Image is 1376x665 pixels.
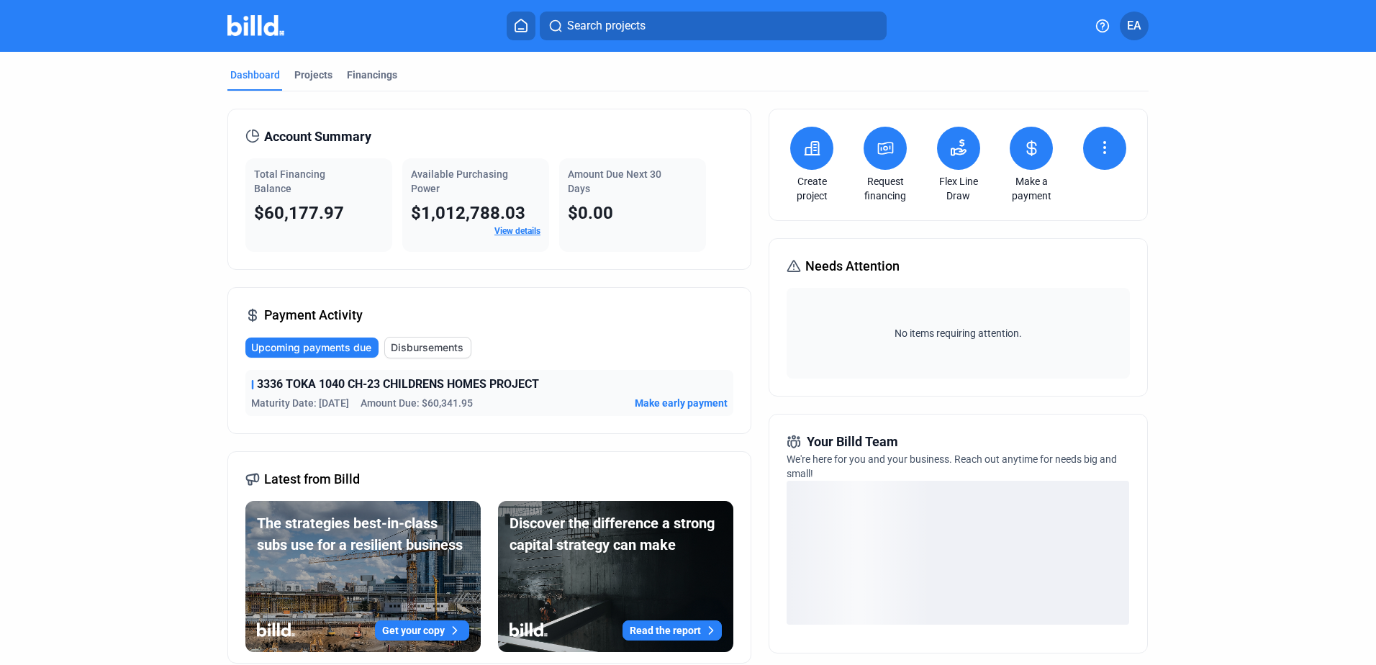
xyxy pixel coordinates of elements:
span: Maturity Date: [DATE] [251,396,349,410]
span: Disbursements [391,340,463,355]
span: Total Financing Balance [254,168,325,194]
a: Make a payment [1006,174,1056,203]
span: Upcoming payments due [251,340,371,355]
div: The strategies best-in-class subs use for a resilient business [257,512,469,556]
span: Latest from Billd [264,469,360,489]
button: EA [1120,12,1149,40]
span: $0.00 [568,203,613,223]
button: Get your copy [375,620,469,641]
a: Create project [787,174,837,203]
span: Account Summary [264,127,371,147]
span: Amount Due Next 30 Days [568,168,661,194]
button: Upcoming payments due [245,338,379,358]
span: 3336 TOKA 1040 CH-23 CHILDRENS HOMES PROJECT [257,376,539,393]
span: Your Billd Team [807,432,898,452]
div: loading [787,481,1129,625]
a: Request financing [860,174,910,203]
button: Search projects [540,12,887,40]
button: Disbursements [384,337,471,358]
span: Search projects [567,17,646,35]
span: Amount Due: $60,341.95 [361,396,473,410]
div: Discover the difference a strong capital strategy can make [510,512,722,556]
div: Projects [294,68,332,82]
span: We're here for you and your business. Reach out anytime for needs big and small! [787,453,1117,479]
button: Read the report [623,620,722,641]
div: Dashboard [230,68,280,82]
span: Needs Attention [805,256,900,276]
a: Flex Line Draw [933,174,984,203]
a: View details [494,226,540,236]
span: $1,012,788.03 [411,203,525,223]
span: Payment Activity [264,305,363,325]
div: Financings [347,68,397,82]
span: $60,177.97 [254,203,344,223]
span: No items requiring attention. [792,326,1123,340]
button: Make early payment [635,396,728,410]
span: EA [1127,17,1141,35]
img: Billd Company Logo [227,15,284,36]
span: Available Purchasing Power [411,168,508,194]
